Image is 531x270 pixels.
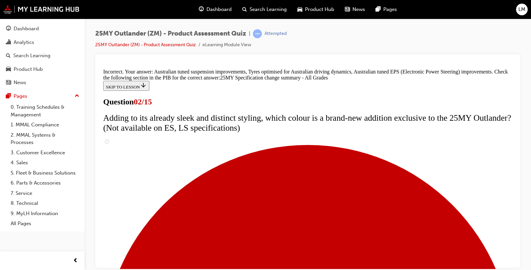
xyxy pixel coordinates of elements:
a: search-iconSearch Learning [237,3,292,16]
span: Dashboard [206,6,232,13]
a: 7. Service [8,188,82,199]
a: car-iconProduct Hub [292,3,340,16]
a: Product Hub [3,63,82,75]
button: Pages [3,90,82,102]
span: pages-icon [6,93,11,99]
div: Analytics [14,39,34,46]
span: News [352,6,365,13]
span: car-icon [6,67,11,72]
div: News [14,79,26,86]
a: Analytics [3,36,82,49]
div: Pages [14,92,27,100]
div: Product Hub [14,66,43,73]
span: guage-icon [199,5,204,14]
span: Search Learning [250,6,287,13]
span: news-icon [345,5,350,14]
a: 0. Training Schedules & Management [8,102,82,120]
a: 8. Technical [8,198,82,208]
img: mmal [3,5,80,14]
span: Product Hub [305,6,334,13]
button: DashboardAnalyticsSearch LearningProduct HubNews [3,21,82,90]
div: Incorrect. Your answer: Australian tuned suspension improvements, Tyres optimised for Australian ... [3,3,412,15]
span: pages-icon [376,5,381,14]
span: LM [518,6,525,13]
button: LM [516,4,528,15]
span: 25MY Outlander (ZM) - Product Assessment Quiz [95,30,246,38]
span: up-icon [75,92,79,100]
button: SKIP TO LESSON [3,15,49,25]
a: 9. MyLH Information [8,208,82,219]
span: chart-icon [6,40,11,46]
a: 6. Parts & Accessories [8,178,82,188]
span: guage-icon [6,26,11,32]
span: search-icon [242,5,247,14]
a: 3. Customer Excellence [8,148,82,158]
a: 5. Fleet & Business Solutions [8,168,82,178]
div: Dashboard [14,25,39,33]
a: Dashboard [3,23,82,35]
span: car-icon [297,5,302,14]
div: Attempted [265,31,287,37]
a: News [3,76,82,89]
a: 1. MMAL Compliance [8,120,82,130]
a: Search Learning [3,50,82,62]
span: SKIP TO LESSON [5,18,46,23]
span: prev-icon [73,257,78,265]
a: 25MY Outlander (ZM) - Product Assessment Quiz [95,42,196,48]
span: Pages [383,6,397,13]
a: guage-iconDashboard [193,3,237,16]
a: 2. MMAL Systems & Processes [8,130,82,148]
li: eLearning Module View [202,41,251,49]
a: pages-iconPages [370,3,402,16]
a: news-iconNews [340,3,370,16]
div: Search Learning [13,52,50,60]
a: 4. Sales [8,158,82,168]
a: All Pages [8,218,82,229]
span: learningRecordVerb_ATTEMPT-icon [253,29,262,38]
span: search-icon [6,53,11,59]
span: | [249,30,250,38]
span: news-icon [6,80,11,86]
